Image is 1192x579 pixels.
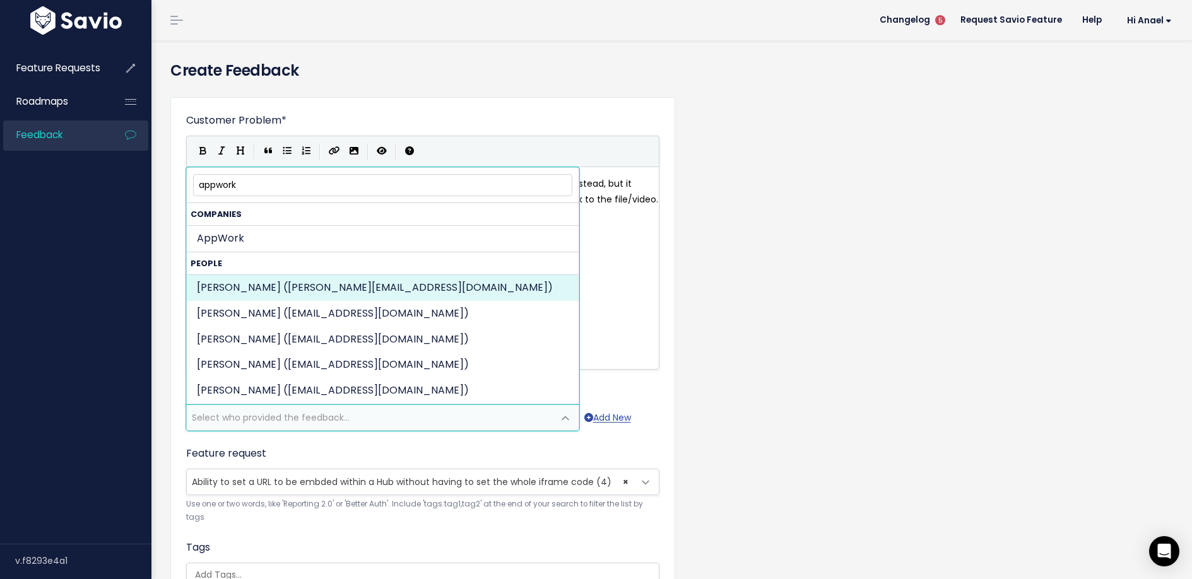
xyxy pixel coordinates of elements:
[324,142,345,161] button: Create Link
[191,258,222,269] span: People
[1112,11,1182,30] a: Hi Anael
[259,142,278,161] button: Quote
[3,54,105,83] a: Feature Requests
[1127,16,1172,25] span: Hi Anael
[1149,536,1179,566] div: Open Intercom Messenger
[186,446,266,461] label: Feature request
[192,411,350,424] span: Select who provided the feedback...
[345,142,363,161] button: Import an image
[197,383,469,397] span: [PERSON_NAME] ([EMAIL_ADDRESS][DOMAIN_NAME])
[367,143,369,159] i: |
[187,252,579,404] li: People
[16,95,68,108] span: Roadmaps
[27,6,125,35] img: logo-white.9d6f32f41409.svg
[1072,11,1112,30] a: Help
[193,142,212,161] button: Bold
[186,469,659,495] span: Ability to set a URL to be embded within a Hub without having to set the whole iframe code (4)
[186,540,210,555] label: Tags
[935,15,945,25] span: 5
[191,209,242,219] span: Companies
[197,306,469,320] span: [PERSON_NAME] ([EMAIL_ADDRESS][DOMAIN_NAME])
[186,113,286,128] label: Customer Problem
[16,61,100,74] span: Feature Requests
[15,544,151,577] div: v.f8293e4a1
[372,142,391,161] button: Toggle Preview
[186,498,659,525] small: Use one or two words, like 'Reporting 2.0' or 'Better Auth'. Include 'tags:tag1,tag2' at the end ...
[3,87,105,116] a: Roadmaps
[197,332,469,346] span: [PERSON_NAME] ([EMAIL_ADDRESS][DOMAIN_NAME])
[212,142,231,161] button: Italic
[297,142,316,161] button: Numbered List
[880,16,930,25] span: Changelog
[400,142,419,161] button: Markdown Guide
[319,143,321,159] i: |
[197,357,469,371] span: [PERSON_NAME] ([EMAIL_ADDRESS][DOMAIN_NAME])
[187,203,579,252] li: Companies
[254,143,255,159] i: |
[187,469,634,494] span: Ability to set a URL to be embded within a Hub without having to set the whole iframe code (4)
[3,120,105,149] a: Feedback
[197,280,553,295] span: [PERSON_NAME] ([PERSON_NAME][EMAIL_ADDRESS][DOMAIN_NAME])
[584,410,631,426] a: Add New
[623,469,628,494] span: ×
[231,142,250,161] button: Heading
[950,11,1072,30] a: Request Savio Feature
[192,476,611,488] span: Ability to set a URL to be embded within a Hub without having to set the whole iframe code (4)
[395,143,396,159] i: |
[170,59,1173,82] h4: Create Feedback
[197,231,244,245] span: AppWork
[278,142,297,161] button: Generic List
[16,128,62,141] span: Feedback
